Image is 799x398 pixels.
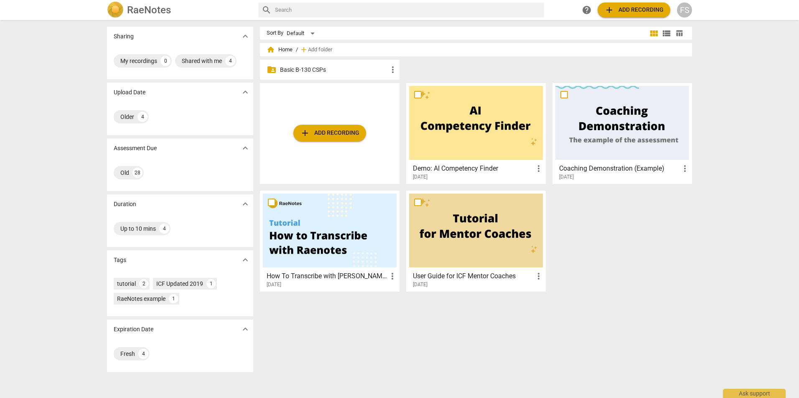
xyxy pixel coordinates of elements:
div: Fresh [120,350,135,358]
span: expand_more [240,324,250,334]
div: RaeNotes example [117,295,165,303]
div: 28 [132,168,142,178]
div: Ask support [723,389,786,398]
div: Sort By [267,30,283,36]
a: Coaching Demonstration (Example)[DATE] [555,86,689,180]
span: view_module [649,28,659,38]
div: 4 [137,112,148,122]
h3: Coaching Demonstration (Example) [559,164,680,174]
span: add [604,5,614,15]
div: 4 [225,56,235,66]
button: Upload [293,125,366,141]
button: Show more [239,30,252,43]
button: Tile view [648,27,660,40]
span: folder_shared [267,65,277,75]
button: Show more [239,198,252,210]
span: [DATE] [413,281,427,288]
div: ICF Updated 2019 [156,280,203,288]
span: table_chart [675,29,683,37]
span: home [267,45,275,54]
button: Table view [673,27,685,40]
span: expand_more [240,199,250,209]
span: Add folder [308,47,332,53]
a: Help [579,3,594,18]
h3: Demo: AI Competency Finder [413,164,534,174]
span: Home [267,45,293,54]
p: Duration [114,200,136,209]
button: Show more [239,142,252,154]
span: expand_more [240,255,250,265]
span: view_list [662,28,672,38]
span: more_vert [387,271,397,281]
span: add [300,128,310,138]
span: [DATE] [413,174,427,181]
span: more_vert [534,271,544,281]
span: more_vert [388,65,398,75]
button: Show more [239,86,252,98]
span: add [300,45,308,54]
span: expand_more [240,31,250,41]
a: Demo: AI Competency Finder[DATE] [409,86,543,180]
p: Tags [114,256,126,264]
span: expand_more [240,87,250,97]
img: Logo [107,2,124,18]
button: List view [660,27,673,40]
button: FS [677,3,692,18]
span: more_vert [680,164,690,174]
div: tutorial [117,280,136,288]
p: Expiration Date [114,325,153,334]
p: Upload Date [114,88,145,97]
div: 1 [169,294,178,303]
p: Assessment Due [114,144,157,153]
span: more_vert [534,164,544,174]
p: Sharing [114,32,134,41]
a: LogoRaeNotes [107,2,252,18]
div: 0 [160,56,170,66]
div: 1 [206,279,216,288]
span: Add recording [300,128,359,138]
h3: How To Transcribe with RaeNotes [267,271,387,281]
div: Default [287,27,318,40]
div: Older [120,113,134,121]
div: Shared with me [182,57,222,65]
button: Show more [239,323,252,335]
span: help [582,5,592,15]
div: 4 [159,224,169,234]
span: expand_more [240,143,250,153]
div: 2 [139,279,148,288]
button: Show more [239,254,252,266]
h2: RaeNotes [127,4,171,16]
h3: User Guide for ICF Mentor Coaches [413,271,534,281]
a: User Guide for ICF Mentor Coaches[DATE] [409,194,543,288]
input: Search [275,3,541,17]
div: Old [120,169,129,177]
a: How To Transcribe with [PERSON_NAME][DATE] [263,194,397,288]
div: 4 [138,349,148,359]
div: My recordings [120,57,157,65]
span: [DATE] [267,281,281,288]
span: search [262,5,272,15]
button: Upload [598,3,670,18]
div: Up to 10 mins [120,224,156,233]
span: / [296,47,298,53]
p: Basic B-130 CSPs [280,65,388,74]
span: Add recording [604,5,664,15]
span: [DATE] [559,174,574,181]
